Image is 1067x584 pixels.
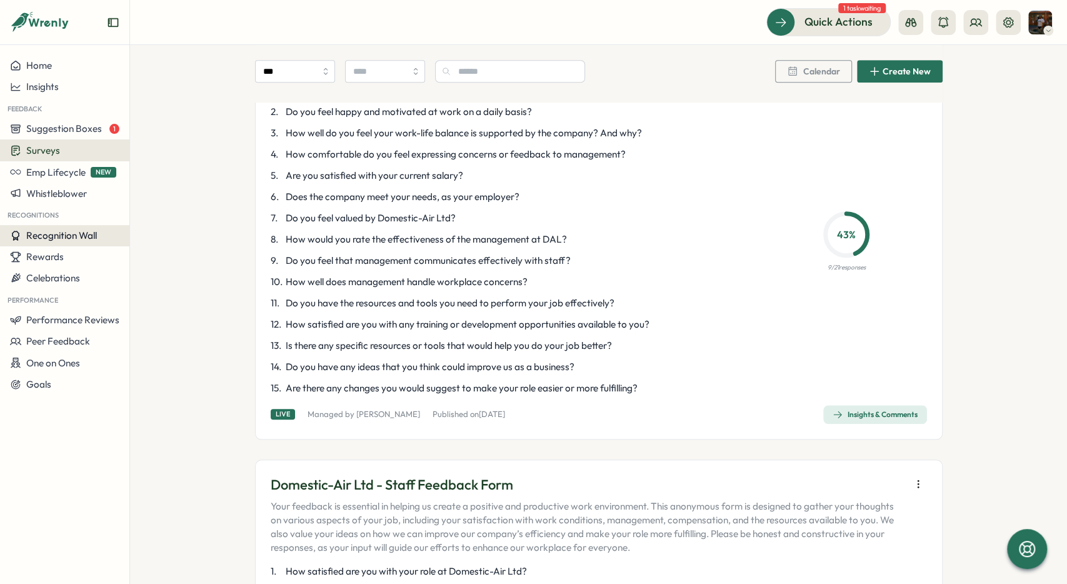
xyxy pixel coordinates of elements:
[271,475,904,495] p: Domestic-Air Ltd - Staff Feedback Form
[271,233,283,246] span: 8 .
[286,169,463,183] span: Are you satisfied with your current salary?
[286,360,574,374] span: Do you have any ideas that you think could improve us as a business?
[271,360,283,374] span: 14 .
[838,3,886,13] span: 1 task waiting
[271,148,283,161] span: 4 .
[91,167,116,178] span: NEW
[26,335,90,347] span: Peer Feedback
[271,190,283,204] span: 6 .
[308,409,420,420] p: Managed by
[271,126,283,140] span: 3 .
[286,126,642,140] span: How well do you feel your work-life balance is supported by the company? And why?
[286,211,456,225] span: Do you feel valued by Domestic-Air Ltd?
[286,339,612,353] span: Is there any specific resources or tools that would help you do your job better?
[823,405,927,424] button: Insights & Comments
[271,409,295,420] div: Live
[857,60,943,83] button: Create New
[26,188,87,199] span: Whistleblower
[286,254,571,268] span: Do you feel that management communicates effectively with staff?
[271,296,283,310] span: 11 .
[271,318,283,331] span: 12 .
[109,124,119,134] span: 1
[26,251,64,263] span: Rewards
[286,318,649,331] span: How satisfied are you with any training or development opportunities available to you?
[286,148,626,161] span: How comfortable do you feel expressing concerns or feedback to management?
[26,378,51,390] span: Goals
[271,169,283,183] span: 5 .
[286,190,519,204] span: Does the company meet your needs, as your employer?
[26,272,80,284] span: Celebrations
[26,59,52,71] span: Home
[286,275,528,289] span: How well does management handle workplace concerns?
[286,233,567,246] span: How would you rate the effectiveness of the management at DAL?
[26,229,97,241] span: Recognition Wall
[804,14,873,30] span: Quick Actions
[833,410,918,420] div: Insights & Comments
[26,81,59,93] span: Insights
[26,357,80,369] span: One on Ones
[107,16,119,29] button: Expand sidebar
[271,275,283,289] span: 10 .
[828,263,866,273] p: 9 / 21 responses
[827,227,866,243] p: 43 %
[271,565,283,578] span: 1 .
[26,144,60,156] span: Surveys
[271,339,283,353] span: 13 .
[883,67,931,76] span: Create New
[1028,11,1052,34] img: Luke Hopwood
[766,8,891,36] button: Quick Actions
[271,381,283,395] span: 15 .
[356,409,420,419] a: [PERSON_NAME]
[286,296,614,310] span: Do you have the resources and tools you need to perform your job effectively?
[433,409,505,420] p: Published on
[271,105,283,119] span: 2 .
[286,565,527,578] span: How satisfied are you with your role at Domestic-Air Ltd?
[271,254,283,268] span: 9 .
[803,67,840,76] span: Calendar
[26,123,102,134] span: Suggestion Boxes
[775,60,852,83] button: Calendar
[26,166,86,178] span: Emp Lifecycle
[479,409,505,419] span: [DATE]
[271,211,283,225] span: 7 .
[26,314,119,326] span: Performance Reviews
[286,105,532,119] span: Do you feel happy and motivated at work on a daily basis?
[286,381,638,395] span: Are there any changes you would suggest to make your role easier or more fulfilling?
[271,500,904,555] p: Your feedback is essential in helping us create a positive and productive work environment. This ...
